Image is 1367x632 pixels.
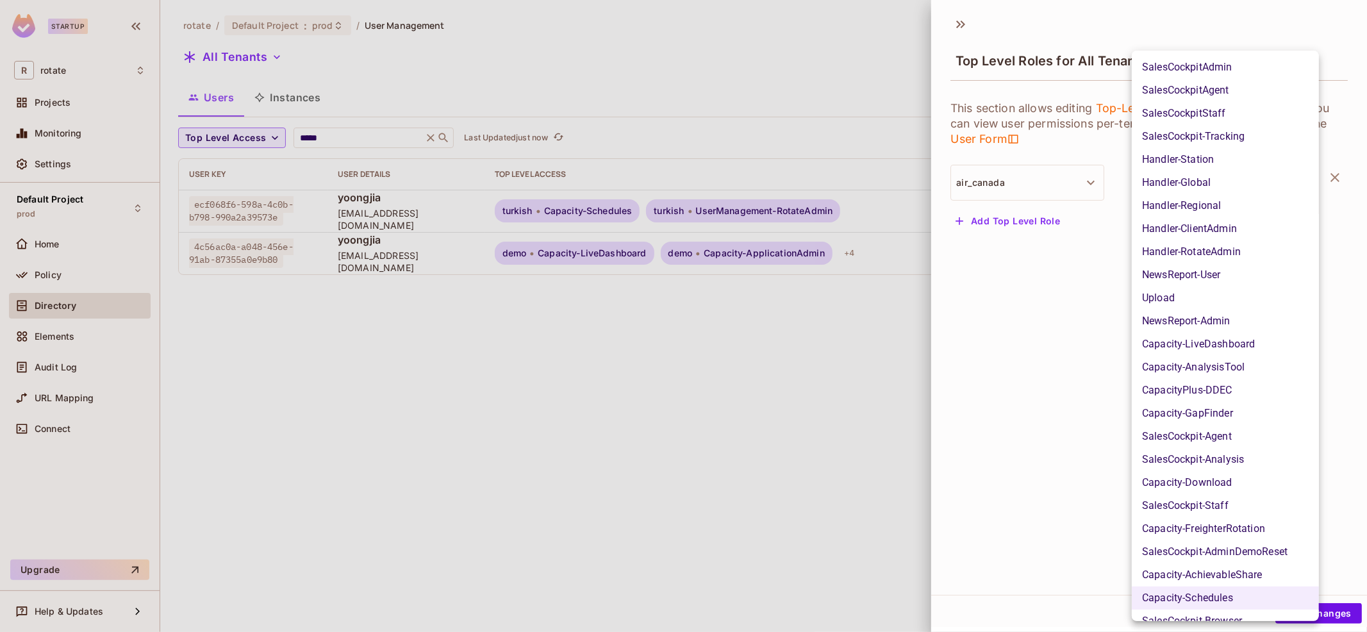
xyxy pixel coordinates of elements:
[1132,425,1319,448] li: SalesCockpit-Agent
[1132,79,1319,102] li: SalesCockpitAgent
[1132,333,1319,356] li: Capacity-LiveDashboard
[1132,448,1319,471] li: SalesCockpit-Analysis
[1132,240,1319,263] li: Handler-RotateAdmin
[1132,125,1319,148] li: SalesCockpit-Tracking
[1132,540,1319,563] li: SalesCockpit-AdminDemoReset
[1132,356,1319,379] li: Capacity-AnalysisTool
[1132,310,1319,333] li: NewsReport-Admin
[1132,563,1319,586] li: Capacity-AchievableShare
[1132,402,1319,425] li: Capacity-GapFinder
[1132,56,1319,79] li: SalesCockpitAdmin
[1132,148,1319,171] li: Handler-Station
[1132,494,1319,517] li: SalesCockpit-Staff
[1132,263,1319,287] li: NewsReport-User
[1132,471,1319,494] li: Capacity-Download
[1132,171,1319,194] li: Handler-Global
[1132,586,1319,610] li: Capacity-Schedules
[1132,194,1319,217] li: Handler-Regional
[1132,287,1319,310] li: Upload
[1132,379,1319,402] li: CapacityPlus-DDEC
[1132,217,1319,240] li: Handler-ClientAdmin
[1132,517,1319,540] li: Capacity-FreighterRotation
[1132,102,1319,125] li: SalesCockpitStaff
